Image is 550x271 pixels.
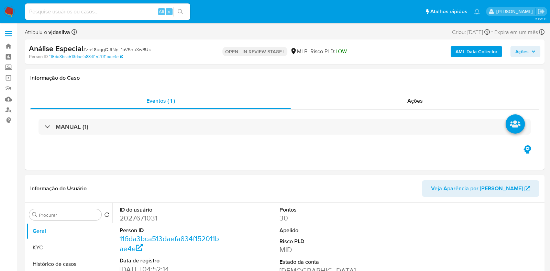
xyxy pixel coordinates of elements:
dt: ID do usuário [120,206,219,214]
b: Person ID [29,54,48,60]
dt: Estado da conta [279,258,379,266]
button: Procurar [32,212,37,217]
dt: Data de registro [120,257,219,264]
span: Ações [515,46,529,57]
div: Criou: [DATE] [452,27,490,37]
div: MANUAL (1) [38,119,531,135]
button: AML Data Collector [451,46,502,57]
a: 116da3bca513daefa834f152011bae4e [49,54,123,60]
span: Alt [159,8,164,15]
button: search-icon [173,7,187,16]
b: Análise Especial [29,43,83,54]
button: KYC [26,239,112,256]
a: Notificações [474,9,480,14]
dt: Apelido [279,227,379,234]
dt: Pontos [279,206,379,214]
a: 116da3bca513daefa834f152011bae4e [120,234,219,253]
dd: 30 [279,213,379,223]
span: LOW [335,47,347,55]
span: Ações [407,97,423,105]
span: Atalhos rápidos [430,8,467,15]
b: vjdasilva [47,28,70,36]
b: AML Data Collector [455,46,497,57]
a: Sair [538,8,545,15]
span: Eventos ( 1 ) [146,97,175,105]
button: Ações [510,46,540,57]
h1: Informação do Caso [30,75,539,81]
span: - [491,27,493,37]
span: Veja Aparência por [PERSON_NAME] [431,180,523,197]
h3: MANUAL (1) [56,123,88,131]
h1: Informação do Usuário [30,185,87,192]
p: viviane.jdasilva@mercadopago.com.br [496,8,535,15]
button: Geral [26,223,112,239]
p: OPEN - IN REVIEW STAGE I [222,47,287,56]
input: Pesquise usuários ou casos... [25,7,190,16]
span: # zh48bqgQJtNnL1bV5huXwRUk [83,46,151,53]
dt: Person ID [120,227,219,234]
input: Procurar [39,212,99,218]
button: Retornar ao pedido padrão [104,212,110,219]
dd: MID [279,245,379,255]
span: Atribuiu o [25,29,70,36]
span: Expira em um mês [494,29,538,36]
dd: 2027671031 [120,213,219,223]
span: Risco PLD: [310,48,347,55]
dt: Risco PLD [279,238,379,245]
div: MLB [290,48,308,55]
span: s [168,8,170,15]
button: Veja Aparência por [PERSON_NAME] [422,180,539,197]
